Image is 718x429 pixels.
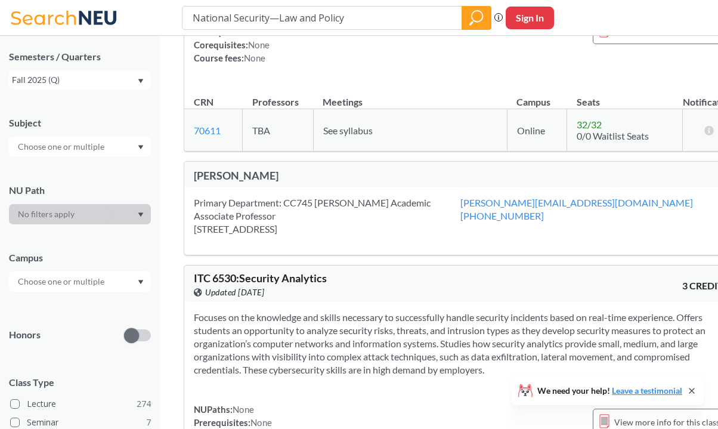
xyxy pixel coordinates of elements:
[9,184,151,197] div: NU Path
[146,416,151,429] span: 7
[507,109,567,152] td: Online
[537,387,682,395] span: We need your help!
[9,137,151,157] div: Dropdown arrow
[233,404,254,415] span: None
[577,119,602,130] span: 32 / 32
[138,145,144,150] svg: Dropdown arrow
[194,125,221,136] a: 70611
[577,130,649,141] span: 0/0 Waitlist Seats
[313,84,507,109] th: Meetings
[506,7,554,29] button: Sign In
[194,169,461,182] div: [PERSON_NAME]
[191,8,453,28] input: Class, professor, course number, "phrase"
[12,73,137,87] div: Fall 2025 (Q)
[323,125,373,136] span: See syllabus
[9,204,151,224] div: Dropdown arrow
[248,39,270,50] span: None
[138,212,144,217] svg: Dropdown arrow
[12,274,112,289] input: Choose one or multiple
[9,116,151,129] div: Subject
[243,84,313,109] th: Professors
[12,140,112,154] input: Choose one or multiple
[9,251,151,264] div: Campus
[469,10,484,26] svg: magnifying glass
[9,376,151,389] span: Class Type
[9,328,41,342] p: Honors
[243,109,313,152] td: TBA
[9,50,151,63] div: Semesters / Quarters
[194,95,213,109] div: CRN
[194,12,272,64] div: NUPaths: Prerequisites: Corequisites: Course fees:
[507,84,567,109] th: Campus
[462,6,491,30] div: magnifying glass
[194,196,460,236] div: Primary Department: CC745 [PERSON_NAME] Academic Associate Professor [STREET_ADDRESS]
[137,397,151,411] span: 274
[9,271,151,292] div: Dropdown arrow
[138,79,144,84] svg: Dropdown arrow
[250,417,272,428] span: None
[194,271,327,285] span: ITC 6530 : Security Analytics
[244,53,265,63] span: None
[567,84,683,109] th: Seats
[460,197,693,208] a: [PERSON_NAME][EMAIL_ADDRESS][DOMAIN_NAME]
[9,70,151,89] div: Fall 2025 (Q)Dropdown arrow
[612,385,682,396] a: Leave a testimonial
[10,396,151,412] label: Lecture
[138,280,144,285] svg: Dropdown arrow
[205,286,264,299] span: Updated [DATE]
[460,210,544,221] a: [PHONE_NUMBER]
